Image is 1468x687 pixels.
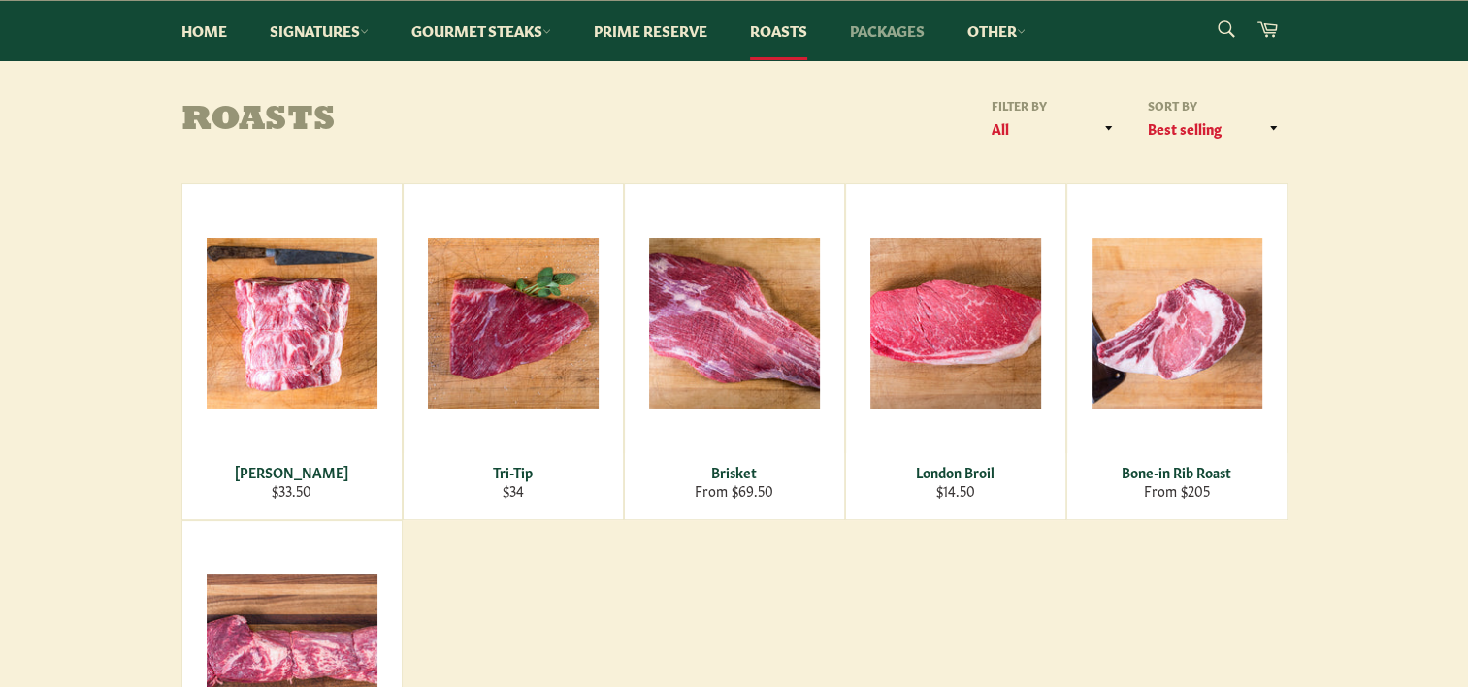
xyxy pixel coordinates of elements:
div: $34 [415,481,610,500]
a: Tri-Tip Tri-Tip $34 [403,183,624,520]
img: Chuck Roast [207,238,377,409]
div: From $205 [1079,481,1274,500]
div: [PERSON_NAME] [194,463,389,481]
a: Packages [831,1,944,60]
a: Gourmet Steaks [392,1,571,60]
div: London Broil [858,463,1053,481]
img: Bone-in Rib Roast [1092,238,1262,409]
a: Chuck Roast [PERSON_NAME] $33.50 [181,183,403,520]
div: Tri-Tip [415,463,610,481]
div: Brisket [636,463,832,481]
a: Other [948,1,1045,60]
div: $33.50 [194,481,389,500]
a: Prime Reserve [574,1,727,60]
a: Bone-in Rib Roast Bone-in Rib Roast From $205 [1066,183,1288,520]
div: $14.50 [858,481,1053,500]
a: London Broil London Broil $14.50 [845,183,1066,520]
a: Brisket Brisket From $69.50 [624,183,845,520]
h1: Roasts [181,102,734,141]
div: From $69.50 [636,481,832,500]
a: Home [162,1,246,60]
img: London Broil [870,238,1041,409]
div: Bone-in Rib Roast [1079,463,1274,481]
img: Brisket [649,238,820,409]
a: Signatures [250,1,388,60]
img: Tri-Tip [428,238,599,409]
label: Filter by [985,97,1123,114]
label: Sort by [1142,97,1288,114]
a: Roasts [731,1,827,60]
